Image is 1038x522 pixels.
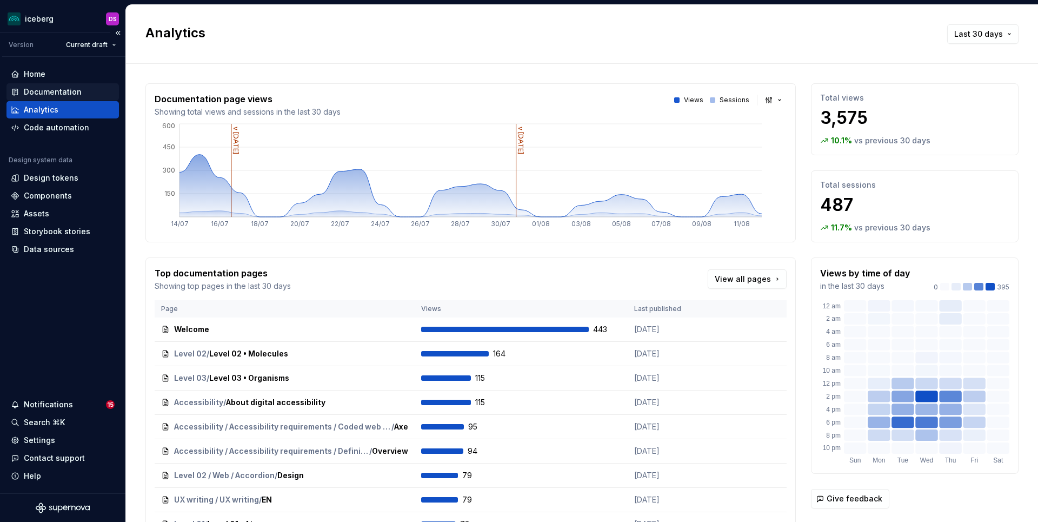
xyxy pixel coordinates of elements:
[174,324,209,335] span: Welcome
[155,281,291,292] p: Showing top pages in the last 30 days
[174,446,369,457] span: Accessibility / Accessibility requirements / Definition of done phases
[24,104,58,115] div: Analytics
[174,421,391,432] span: Accessibility / Accessibility requirements / Coded web requirements
[826,393,841,400] text: 2 pm
[462,494,490,505] span: 79
[174,397,223,408] span: Accessibility
[820,267,910,280] p: Views by time of day
[831,135,852,146] p: 10.1 %
[24,471,41,481] div: Help
[24,208,49,219] div: Assets
[628,300,722,318] th: Last published
[692,220,711,228] tspan: 09/08
[24,122,89,133] div: Code automation
[468,421,496,432] span: 95
[24,399,73,410] div: Notifications
[106,400,115,409] span: 15
[826,341,841,348] text: 6 am
[9,156,72,164] div: Design system data
[155,267,291,280] p: Top documentation pages
[226,397,325,408] span: About digital accessibility
[24,226,90,237] div: Storybook stories
[826,315,841,322] text: 2 am
[163,143,175,151] tspan: 450
[415,300,628,318] th: Views
[155,92,341,105] p: Documentation page views
[66,41,108,49] span: Current draft
[209,348,288,359] span: Level 02 • Molecules
[715,274,771,285] span: View all pages
[277,470,304,481] span: Design
[634,421,715,432] p: [DATE]
[209,373,289,384] span: Level 03 • Organisms
[6,414,119,431] button: Search ⌘K
[164,189,175,197] tspan: 150
[820,107,1009,129] p: 3,575
[174,373,207,384] span: Level 03
[109,15,117,23] div: DS
[854,222,930,233] p: vs previous 30 days
[6,396,119,413] button: Notifications15
[451,220,470,228] tspan: 28/07
[634,348,715,359] p: [DATE]
[61,37,121,52] button: Current draft
[831,222,852,233] p: 11.7 %
[897,457,909,464] text: Tue
[290,220,309,228] tspan: 20/07
[24,244,74,255] div: Data sources
[823,367,841,374] text: 10 am
[651,220,671,228] tspan: 07/08
[970,457,978,464] text: Fri
[634,446,715,457] p: [DATE]
[6,432,119,449] a: Settings
[491,220,510,228] tspan: 30/07
[411,220,430,228] tspan: 26/07
[720,96,749,104] p: Sessions
[826,432,841,439] text: 8 pm
[734,220,750,228] tspan: 11/08
[934,283,1009,292] div: 395
[532,220,550,228] tspan: 01/08
[517,127,525,154] tspan: v [DATE]
[954,29,1003,39] span: Last 30 days
[634,470,715,481] p: [DATE]
[162,166,175,174] tspan: 300
[372,446,408,457] span: Overview
[207,373,209,384] span: /
[634,324,715,335] p: [DATE]
[462,470,490,481] span: 79
[945,457,956,464] text: Thu
[262,494,272,505] span: EN
[934,283,938,292] p: 0
[24,87,82,97] div: Documentation
[826,354,841,361] text: 8 am
[110,25,125,41] button: Collapse sidebar
[820,194,1009,216] p: 487
[811,489,889,508] button: Give feedback
[155,107,341,117] p: Showing total views and sessions in the last 30 days
[9,41,34,49] div: Version
[6,119,119,136] a: Code automation
[6,467,119,485] button: Help
[820,281,910,292] p: in the last 30 days
[8,12,21,25] img: 418c6d47-6da6-4103-8b13-b5999f8989a1.png
[571,220,591,228] tspan: 03/08
[634,373,715,384] p: [DATE]
[993,457,1003,464] text: Sat
[24,417,65,428] div: Search ⌘K
[684,96,703,104] p: Views
[223,397,226,408] span: /
[24,69,45,80] div: Home
[251,220,269,228] tspan: 18/07
[612,220,631,228] tspan: 05/08
[634,397,715,408] p: [DATE]
[207,348,209,359] span: /
[6,187,119,204] a: Components
[2,7,123,30] button: icebergDS
[331,220,349,228] tspan: 22/07
[275,470,277,481] span: /
[155,300,415,318] th: Page
[259,494,262,505] span: /
[36,503,90,513] a: Supernova Logo
[6,169,119,187] a: Design tokens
